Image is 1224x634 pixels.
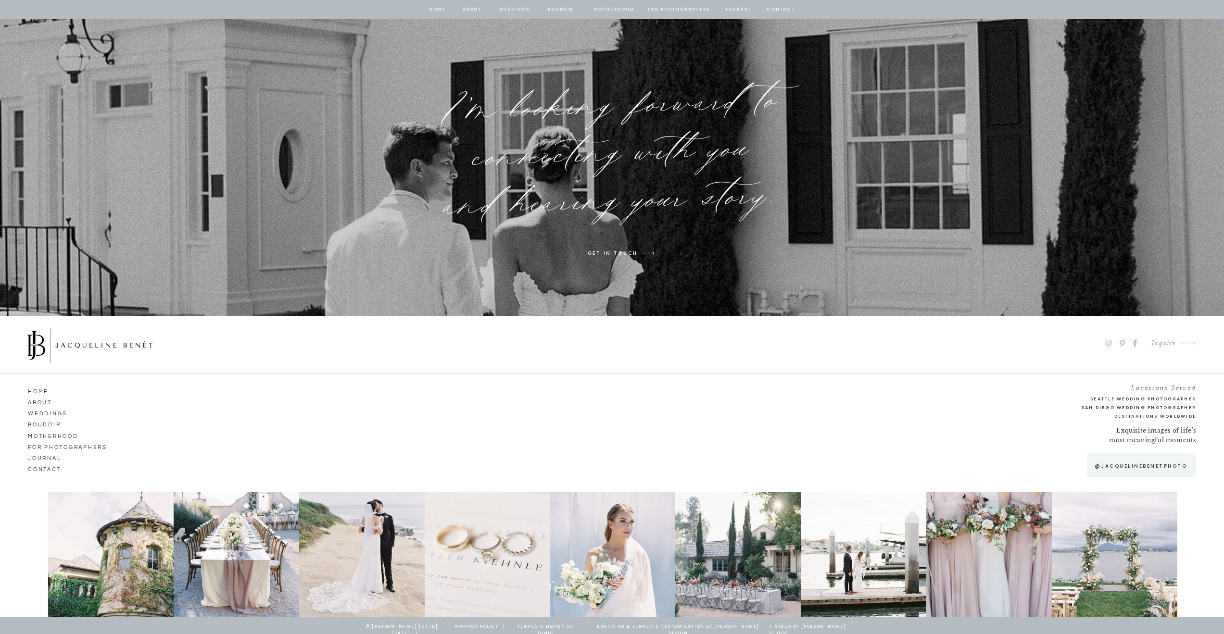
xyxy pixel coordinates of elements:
[510,623,581,632] a: template design by tonic
[648,5,710,14] a: for photographers
[1054,382,1196,390] h2: Locations Served
[28,397,83,406] a: ABOUT
[1107,426,1196,447] p: Exquisite images of life’s most meaningful moments
[1144,337,1176,350] a: Inquire
[770,623,850,632] a: | Video by [PERSON_NAME] Studio
[1090,462,1192,470] a: @jacquelinebenetphoto
[28,386,83,395] a: HOME
[28,431,83,439] a: Motherhood
[1054,412,1196,421] h2: Destinations Worldwide
[498,5,531,14] a: Weddings
[582,623,590,632] a: |
[28,442,114,450] a: for photographers
[587,249,639,258] a: GET IN TOUCH
[593,5,633,14] a: Motherhood
[440,90,784,236] p: I’m looking forward to connecting with you and hearing your story.
[28,408,83,417] a: Weddings
[358,623,452,628] p: © [PERSON_NAME] [DATE] - [DATE] |
[28,419,83,428] a: Boudoir
[766,5,796,14] a: contact
[1036,404,1196,412] a: San Diego Wedding Photographer
[28,453,100,461] a: journal
[28,464,83,472] a: CONTACT
[723,5,753,14] a: journal
[452,623,502,632] a: privacy policy
[547,5,575,14] a: BOUDOIR
[1054,395,1196,403] a: Seattle Wedding Photographer
[429,5,447,14] a: home
[501,623,508,632] a: |
[462,5,482,14] a: about
[589,623,768,632] a: branding & template customization by [PERSON_NAME] design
